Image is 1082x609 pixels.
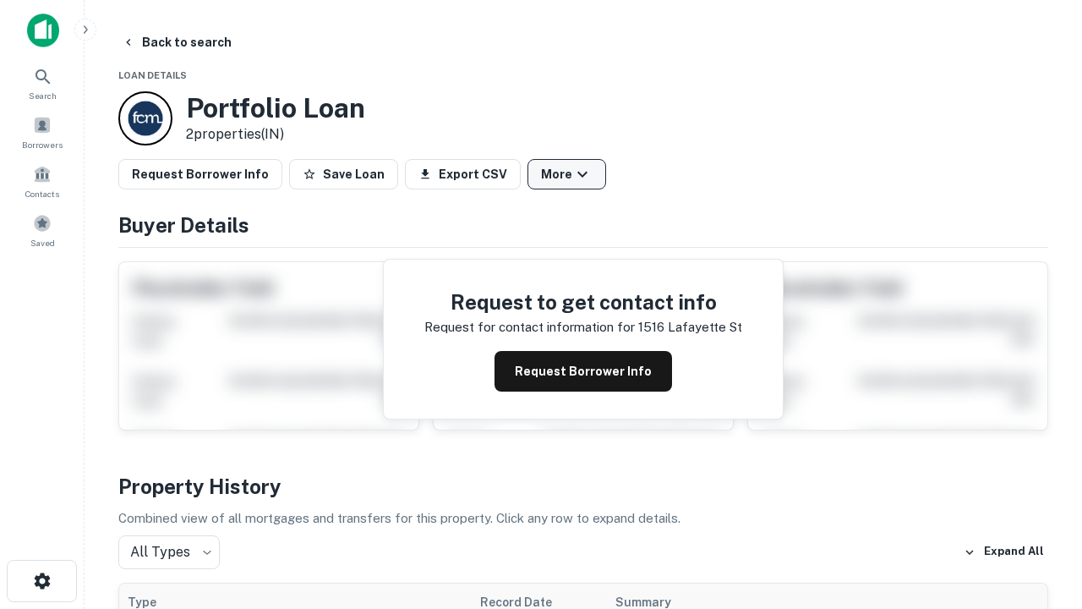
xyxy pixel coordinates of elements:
p: 2 properties (IN) [186,124,365,145]
a: Search [5,60,79,106]
span: Contacts [25,187,59,200]
a: Borrowers [5,109,79,155]
h4: Property History [118,471,1048,502]
button: Request Borrower Info [118,159,282,189]
div: All Types [118,535,220,569]
iframe: Chat Widget [997,420,1082,501]
p: Request for contact information for [424,317,635,337]
h4: Request to get contact info [424,287,742,317]
button: Expand All [959,540,1048,565]
button: Export CSV [405,159,521,189]
span: Loan Details [118,70,187,80]
button: More [527,159,606,189]
a: Contacts [5,158,79,204]
button: Request Borrower Info [495,351,672,392]
p: Combined view of all mortgages and transfers for this property. Click any row to expand details. [118,508,1048,529]
a: Saved [5,207,79,253]
h3: Portfolio Loan [186,92,365,124]
h4: Buyer Details [118,210,1048,240]
p: 1516 lafayette st [638,317,742,337]
span: Borrowers [22,138,63,151]
button: Save Loan [289,159,398,189]
button: Back to search [115,27,238,58]
img: capitalize-icon.png [27,14,59,47]
span: Search [29,89,57,102]
span: Saved [30,236,55,250]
